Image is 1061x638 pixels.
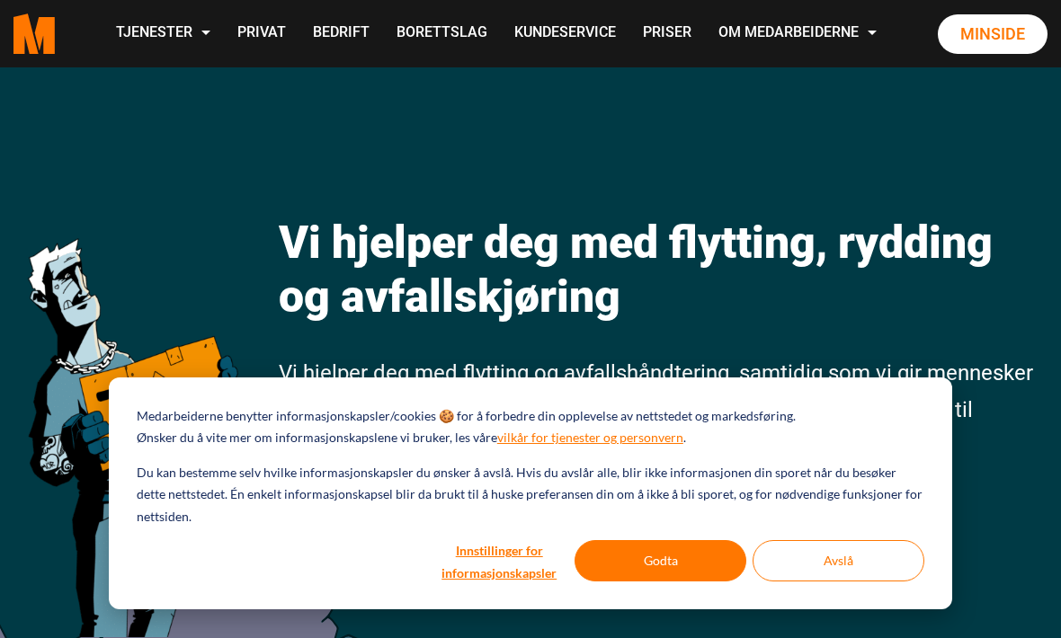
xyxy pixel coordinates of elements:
p: Medarbeiderne benytter informasjonskapsler/cookies 🍪 for å forbedre din opplevelse av nettstedet ... [137,405,796,428]
button: Innstillinger for informasjonskapsler [430,540,568,581]
button: Avslå [753,540,924,581]
h1: Vi hjelper deg med flytting, rydding og avfallskjøring [279,216,1048,323]
a: Privat [224,2,299,66]
a: Bedrift [299,2,383,66]
a: Kundeservice [501,2,629,66]
p: Du kan bestemme selv hvilke informasjonskapsler du ønsker å avslå. Hvis du avslår alle, blir ikke... [137,462,924,528]
a: Om Medarbeiderne [705,2,890,66]
img: medarbeiderne man icon optimized [13,175,252,637]
p: Ønsker du å vite mer om informasjonskapslene vi bruker, les våre . [137,427,686,449]
a: Priser [629,2,705,66]
div: Cookie banner [109,377,952,609]
a: Tjenester [103,2,224,66]
a: Minside [938,14,1048,54]
button: Godta [575,540,746,581]
span: Vi hjelper deg med flytting og avfallshåndtering, samtidig som vi gir mennesker med rusbakgrunn e... [279,360,1033,459]
a: vilkår for tjenester og personvern [497,427,683,449]
a: Borettslag [383,2,501,66]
